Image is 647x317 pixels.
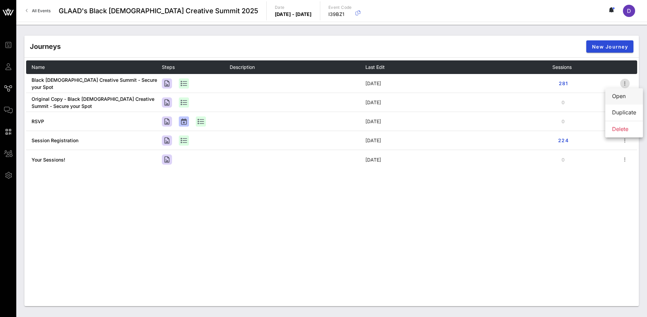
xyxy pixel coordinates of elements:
[32,137,78,143] a: Session Registration
[162,60,230,74] th: Steps
[627,7,631,14] span: D
[22,5,55,16] a: All Events
[230,64,255,70] span: Description
[32,157,65,163] a: Your Sessions!
[275,11,312,18] p: [DATE] - [DATE]
[32,64,45,70] span: Name
[612,109,636,116] div: Duplicate
[32,118,44,124] a: RSVP
[26,60,162,74] th: Name: Not sorted. Activate to sort ascending.
[558,80,569,86] span: 281
[230,60,365,74] th: Description: Not sorted. Activate to sort ascending.
[623,5,635,17] div: D
[365,118,381,124] span: [DATE]
[558,137,569,143] span: 224
[552,134,574,147] button: 224
[162,64,175,70] span: Steps
[552,60,620,74] th: Sessions: Not sorted. Activate to sort ascending.
[612,126,636,132] div: Delete
[365,64,385,70] span: Last Edit
[592,44,628,50] span: New Journey
[30,41,61,52] div: Journeys
[552,64,572,70] span: Sessions
[365,137,381,143] span: [DATE]
[365,99,381,105] span: [DATE]
[32,96,154,109] a: Original Copy - Black [DEMOGRAPHIC_DATA] Creative Summit - Secure your Spot
[365,60,552,74] th: Last Edit: Not sorted. Activate to sort ascending.
[365,157,381,163] span: [DATE]
[612,93,636,99] div: Open
[586,40,633,53] button: New Journey
[275,4,312,11] p: Date
[32,77,157,90] a: Black [DEMOGRAPHIC_DATA] Creative Summit - Secure your Spot
[552,77,574,90] button: 281
[32,8,51,13] span: All Events
[328,11,352,18] p: I39BZ1
[59,6,258,16] span: GLAAD's Black [DEMOGRAPHIC_DATA] Creative Summit 2025
[365,80,381,86] span: [DATE]
[328,4,352,11] p: Event Code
